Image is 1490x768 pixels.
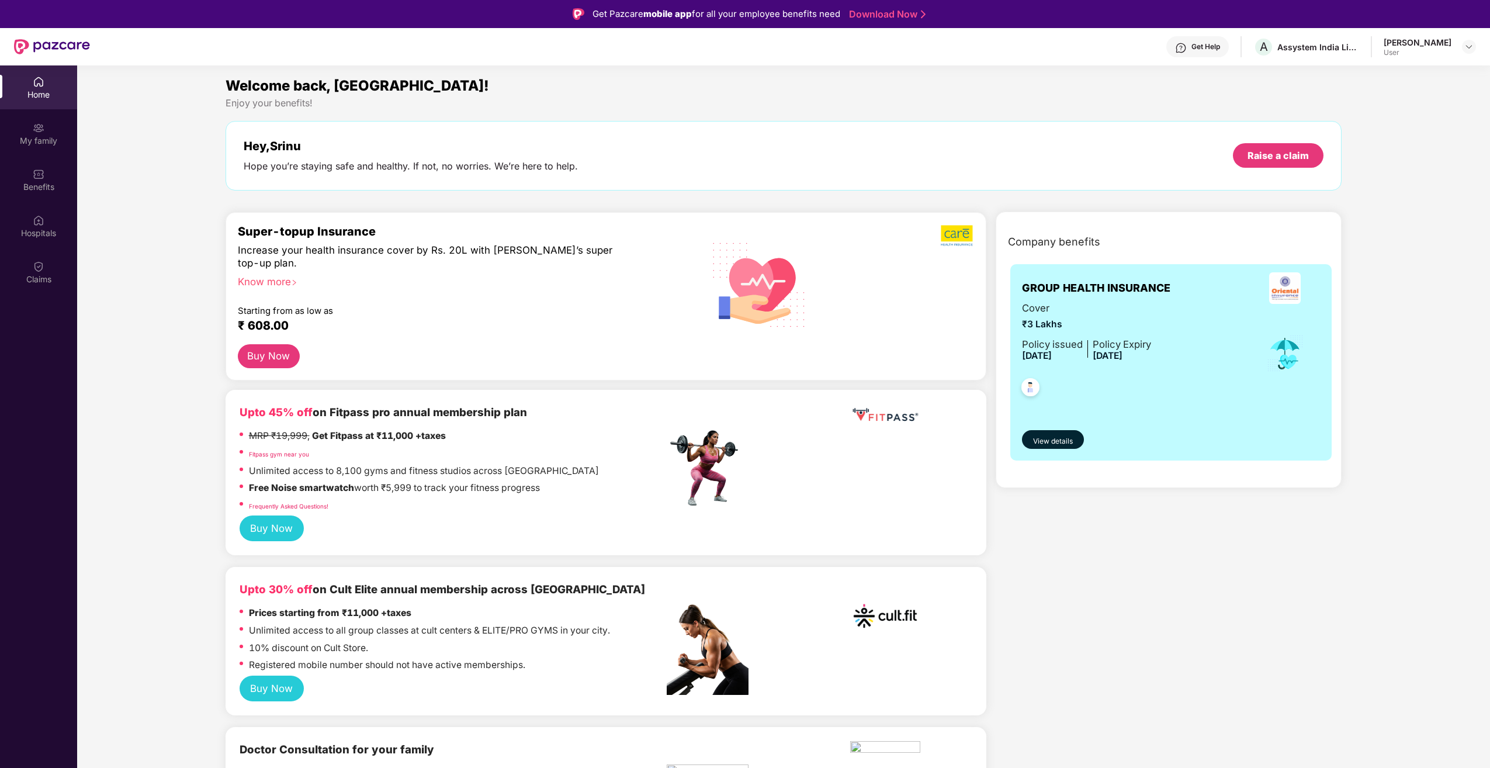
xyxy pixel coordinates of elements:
[1175,42,1187,54] img: svg+xml;base64,PHN2ZyBpZD0iSGVscC0zMngzMiIgeG1sbnM9Imh0dHA6Ly93d3cudzMub3JnLzIwMDAvc3ZnIiB3aWR0aD...
[1266,334,1304,373] img: icon
[573,8,584,20] img: Logo
[249,430,310,441] del: MRP ₹19,999,
[1384,37,1451,48] div: [PERSON_NAME]
[238,319,656,333] div: ₹ 608.00
[667,427,749,509] img: fpp.png
[1248,149,1309,162] div: Raise a claim
[33,215,44,226] img: svg+xml;base64,PHN2ZyBpZD0iSG9zcGl0YWxzIiB4bWxucz0iaHR0cDovL3d3dy53My5vcmcvMjAwMC9zdmciIHdpZHRoPS...
[921,8,926,20] img: Stroke
[249,607,411,618] strong: Prices starting from ₹11,000 +taxes
[14,39,90,54] img: New Pazcare Logo
[238,224,667,238] div: Super-topup Insurance
[249,658,525,673] p: Registered mobile number should not have active memberships.
[33,122,44,134] img: svg+xml;base64,PHN2ZyB3aWR0aD0iMjAiIGhlaWdodD0iMjAiIHZpZXdCb3g9IjAgMCAyMCAyMCIgZmlsbD0ibm9uZSIgeG...
[249,503,328,510] a: Frequently Asked Questions!
[941,224,974,247] img: b5dec4f62d2307b9de63beb79f102df3.png
[238,244,617,270] div: Increase your health insurance cover by Rs. 20L with [PERSON_NAME]’s super top-up plan.
[1260,40,1268,54] span: A
[1269,272,1301,304] img: insurerLogo
[643,8,692,19] strong: mobile app
[1093,337,1151,352] div: Policy Expiry
[240,406,313,418] b: Upto 45% off
[849,8,922,20] a: Download Now
[667,604,749,695] img: pc2.png
[240,406,527,418] b: on Fitpass pro annual membership plan
[33,76,44,88] img: svg+xml;base64,PHN2ZyBpZD0iSG9tZSIgeG1sbnM9Imh0dHA6Ly93d3cudzMub3JnLzIwMDAvc3ZnIiB3aWR0aD0iMjAiIG...
[312,430,446,441] strong: Get Fitpass at ₹11,000 +taxes
[1022,350,1052,361] span: [DATE]
[1033,436,1073,447] span: View details
[238,344,300,368] button: Buy Now
[240,583,645,596] b: on Cult Elite annual membership across [GEOGRAPHIC_DATA]
[244,160,578,172] div: Hope you’re staying safe and healthy. If not, no worries. We’re here to help.
[850,581,920,651] img: cult.png
[240,516,304,541] button: Buy Now
[249,464,599,479] p: Unlimited access to 8,100 gyms and fitness studios across [GEOGRAPHIC_DATA]
[1384,48,1451,57] div: User
[226,77,489,94] span: Welcome back, [GEOGRAPHIC_DATA]!
[238,275,660,283] div: Know more
[1022,300,1151,316] span: Cover
[240,583,313,596] b: Upto 30% off
[704,227,815,341] img: svg+xml;base64,PHN2ZyB4bWxucz0iaHR0cDovL3d3dy53My5vcmcvMjAwMC9zdmciIHhtbG5zOnhsaW5rPSJodHRwOi8vd3...
[238,306,618,314] div: Starting from as low as
[244,139,578,153] div: Hey, Srinu
[1008,234,1100,250] span: Company benefits
[1022,280,1170,296] span: GROUP HEALTH INSURANCE
[850,404,920,425] img: fppp.png
[249,482,354,493] strong: Free Noise smartwatch
[33,261,44,272] img: svg+xml;base64,PHN2ZyBpZD0iQ2xhaW0iIHhtbG5zPSJodHRwOi8vd3d3LnczLm9yZy8yMDAwL3N2ZyIgd2lkdGg9IjIwIi...
[249,451,309,458] a: Fitpass gym near you
[291,279,297,286] span: right
[249,641,368,656] p: 10% discount on Cult Store.
[33,168,44,180] img: svg+xml;base64,PHN2ZyBpZD0iQmVuZWZpdHMiIHhtbG5zPSJodHRwOi8vd3d3LnczLm9yZy8yMDAwL3N2ZyIgd2lkdGg9Ij...
[592,7,840,21] div: Get Pazcare for all your employee benefits need
[240,676,304,701] button: Buy Now
[240,743,434,756] b: Doctor Consultation for your family
[1022,317,1151,332] span: ₹3 Lakhs
[1277,41,1359,53] div: Assystem India Limited
[249,624,610,638] p: Unlimited access to all group classes at cult centers & ELITE/PRO GYMS in your city.
[1464,42,1474,51] img: svg+xml;base64,PHN2ZyBpZD0iRHJvcGRvd24tMzJ4MzIiIHhtbG5zPSJodHRwOi8vd3d3LnczLm9yZy8yMDAwL3N2ZyIgd2...
[1191,42,1220,51] div: Get Help
[226,97,1342,109] div: Enjoy your benefits!
[1022,337,1083,352] div: Policy issued
[1022,430,1084,449] button: View details
[249,481,540,496] p: worth ₹5,999 to track your fitness progress
[850,741,920,756] img: physica%20-%20Edited.png
[1093,350,1122,361] span: [DATE]
[1016,375,1045,403] img: svg+xml;base64,PHN2ZyB4bWxucz0iaHR0cDovL3d3dy53My5vcmcvMjAwMC9zdmciIHdpZHRoPSI0OC45NDMiIGhlaWdodD...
